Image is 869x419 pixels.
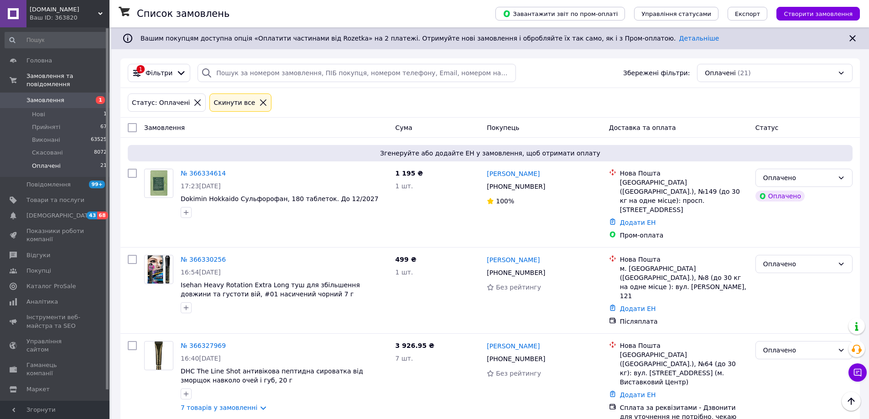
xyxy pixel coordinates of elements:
[96,96,105,104] span: 1
[26,337,84,354] span: Управління сайтом
[181,367,363,384] a: DHC The Line Shot антивікова пептидна сироватка від зморщок навколо очей і губ, 20 г
[104,110,107,119] span: 1
[26,72,109,88] span: Замовлення та повідомлення
[763,259,834,269] div: Оплачено
[755,191,805,202] div: Оплачено
[100,123,107,131] span: 67
[26,267,51,275] span: Покупці
[487,255,540,264] a: [PERSON_NAME]
[32,123,60,131] span: Прийняті
[144,255,173,284] a: Фото товару
[395,170,423,177] span: 1 195 ₴
[181,355,221,362] span: 16:40[DATE]
[140,35,719,42] span: Вашим покупцям доступна опція «Оплатити частинами від Rozetka» на 2 платежі. Отримуйте нові замов...
[198,64,515,82] input: Пошук за номером замовлення, ПІБ покупця, номером телефону, Email, номером накладної
[26,298,58,306] span: Аналітика
[26,313,84,330] span: Інструменти веб-майстра та SEO
[30,14,109,22] div: Ваш ID: 363820
[496,197,514,205] span: 100%
[26,96,64,104] span: Замовлення
[620,231,748,240] div: Пром-оплата
[620,391,656,398] a: Додати ЕН
[181,281,360,298] a: Isehan Heavy Rotation Extra Long туш для збільшення довжини та густоти вій, #01 насичений чорний 7 г
[32,110,45,119] span: Нові
[32,136,60,144] span: Виконані
[620,169,748,178] div: Нова Пошта
[147,255,171,284] img: Фото товару
[623,68,690,78] span: Збережені фільтри:
[144,341,173,370] a: Фото товару
[495,7,625,21] button: Завантажити звіт по пром-оплаті
[620,305,656,312] a: Додати ЕН
[496,284,541,291] span: Без рейтингу
[620,317,748,326] div: Післяплата
[146,68,172,78] span: Фільтри
[26,361,84,378] span: Гаманець компанії
[763,173,834,183] div: Оплачено
[181,269,221,276] span: 16:54[DATE]
[147,169,170,197] img: Фото товару
[620,219,656,226] a: Додати ЕН
[848,363,867,382] button: Чат з покупцем
[620,255,748,264] div: Нова Пошта
[26,251,50,259] span: Відгуки
[181,195,379,202] a: Dokimin Hokkaido Сульфорофан, 180 таблеток. До 12/2027
[503,10,618,18] span: Завантажити звіт по пром-оплаті
[487,341,540,351] a: [PERSON_NAME]
[155,341,163,370] img: Фото товару
[735,10,760,17] span: Експорт
[26,385,50,393] span: Маркет
[395,256,416,263] span: 499 ₴
[738,69,751,77] span: (21)
[94,149,107,157] span: 8072
[26,282,76,290] span: Каталог ProSale
[620,350,748,387] div: [GEOGRAPHIC_DATA] ([GEOGRAPHIC_DATA].), №64 (до 30 кг): вул. [STREET_ADDRESS] (м. Виставковий Центр)
[620,264,748,300] div: м. [GEOGRAPHIC_DATA] ([GEOGRAPHIC_DATA].), №8 (до 30 кг на одне місце ): вул. [PERSON_NAME], 121
[679,35,719,42] a: Детальніше
[144,169,173,198] a: Фото товару
[620,341,748,350] div: Нова Пошта
[97,212,108,219] span: 68
[130,98,192,108] div: Статус: Оплачені
[485,352,547,365] div: [PHONE_NUMBER]
[181,342,226,349] a: № 366327969
[784,10,853,17] span: Створити замовлення
[728,7,768,21] button: Експорт
[767,10,860,17] a: Створити замовлення
[26,196,84,204] span: Товари та послуги
[641,10,711,17] span: Управління статусами
[485,180,547,193] div: [PHONE_NUMBER]
[32,149,63,157] span: Скасовані
[26,227,84,243] span: Показники роботи компанії
[212,98,257,108] div: Cкинути все
[755,124,779,131] span: Статус
[496,370,541,377] span: Без рейтингу
[144,124,185,131] span: Замовлення
[26,212,94,220] span: [DEMOGRAPHIC_DATA]
[620,178,748,214] div: [GEOGRAPHIC_DATA] ([GEOGRAPHIC_DATA].), №149 (до 30 кг на одне місце): просп. [STREET_ADDRESS]
[487,169,540,178] a: [PERSON_NAME]
[395,182,413,190] span: 1 шт.
[181,256,226,263] a: № 366330256
[26,181,71,189] span: Повідомлення
[181,182,221,190] span: 17:23[DATE]
[395,342,435,349] span: 3 926.95 ₴
[634,7,718,21] button: Управління статусами
[89,181,105,188] span: 99+
[485,266,547,279] div: [PHONE_NUMBER]
[776,7,860,21] button: Створити замовлення
[100,162,107,170] span: 21
[609,124,676,131] span: Доставка та оплата
[395,124,412,131] span: Cума
[32,162,61,170] span: Оплачені
[842,392,861,411] button: Наверх
[5,32,108,48] input: Пошук
[181,404,257,411] a: 7 товарів у замовленні
[30,5,98,14] span: besuto.com.ua
[487,124,519,131] span: Покупець
[91,136,107,144] span: 63525
[87,212,97,219] span: 43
